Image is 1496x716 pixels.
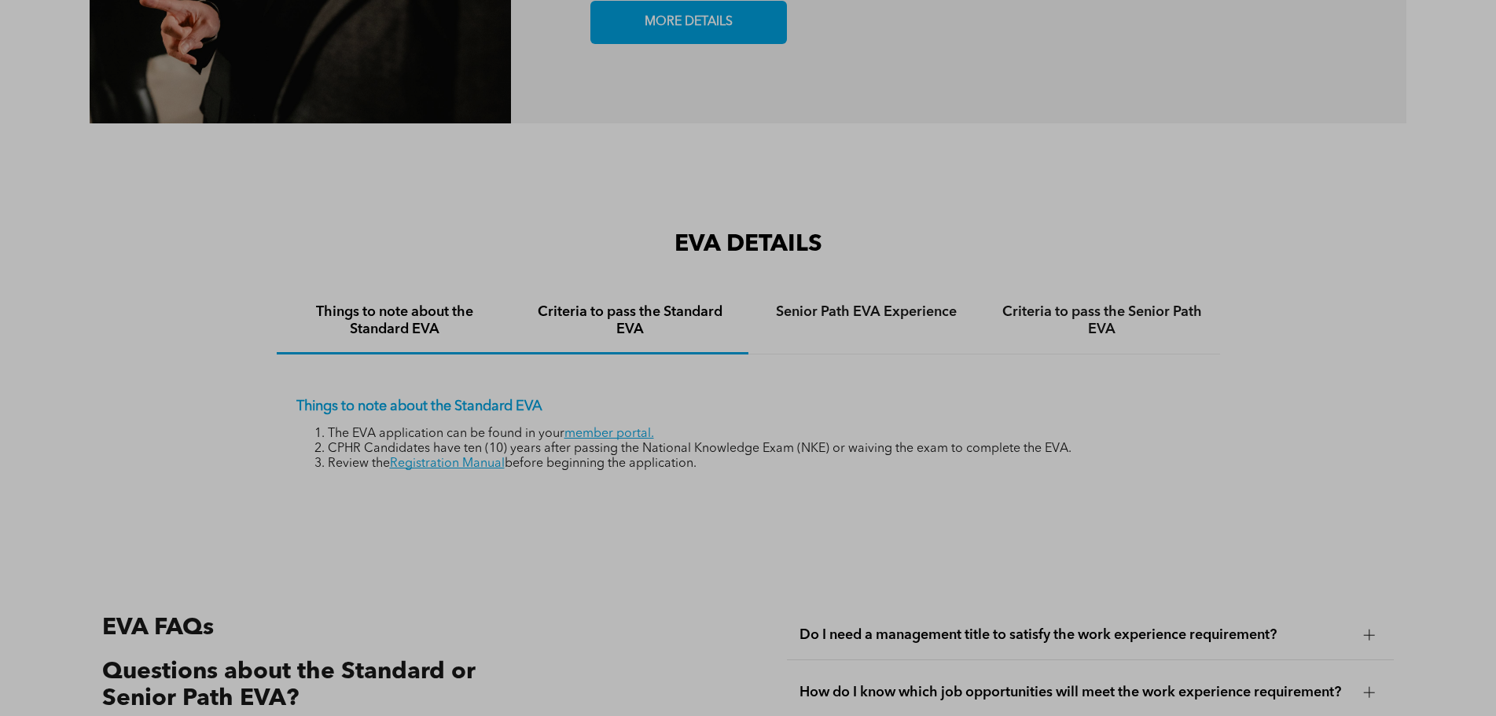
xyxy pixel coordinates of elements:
[291,303,498,338] h4: Things to note about the Standard EVA
[102,660,476,711] span: Questions about the Standard or Senior Path EVA?
[102,616,214,640] span: EVA FAQs
[328,457,1200,472] li: Review the before beginning the application.
[674,233,822,256] span: EVA DETAILS
[527,303,734,338] h4: Criteria to pass the Standard EVA
[328,427,1200,442] li: The EVA application can be found in your
[799,626,1351,644] span: Do I need a management title to satisfy the work experience requirement?
[390,457,505,470] a: Registration Manual
[328,442,1200,457] li: CPHR Candidates have ten (10) years after passing the National Knowledge Exam (NKE) or waiving th...
[564,428,654,440] a: member portal.
[296,398,1200,415] p: Things to note about the Standard EVA
[998,303,1206,338] h4: Criteria to pass the Senior Path EVA
[590,1,787,44] a: MORE DETAILS
[799,684,1351,701] span: How do I know which job opportunities will meet the work experience requirement?
[763,303,970,321] h4: Senior Path EVA Experience
[639,7,738,38] span: MORE DETAILS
